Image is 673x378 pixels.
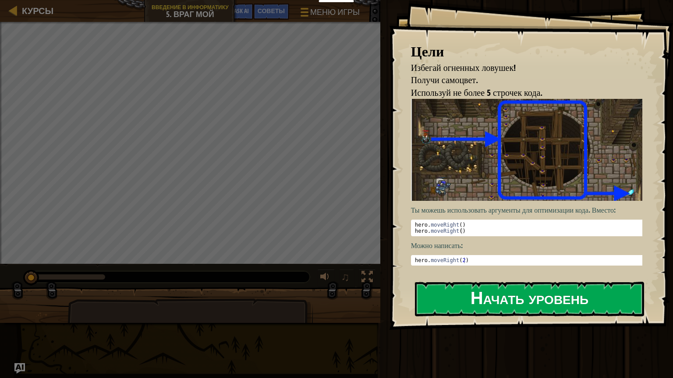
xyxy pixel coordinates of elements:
[415,282,644,316] button: Начать уровень
[411,99,648,200] img: Enemy mine
[358,269,376,287] button: Переключить полноэкранный режим
[400,74,640,87] li: Получи самоцвет.
[411,87,542,98] span: Используй не более 5 строчек кода.
[411,74,478,86] span: Получи самоцвет.
[400,62,640,74] li: Избегай огненных ловушек!
[14,363,25,374] button: Ask AI
[230,3,253,20] button: Ask AI
[339,269,354,287] button: ♫
[341,270,350,283] span: ♫
[18,5,53,17] a: Курсы
[22,5,53,17] span: Курсы
[411,241,648,251] p: Можно написать:
[294,3,365,24] button: Меню игры
[411,42,642,62] div: Цели
[400,87,640,99] li: Используй не более 5 строчек кода.
[258,7,285,15] span: Советы
[310,7,360,18] span: Меню игры
[411,62,516,73] span: Избегай огненных ловушек!
[234,7,249,15] span: Ask AI
[411,205,648,215] p: Ты можешь использовать аргументы для оптимизации кода. Вместо:
[317,269,335,287] button: Регулировать громкость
